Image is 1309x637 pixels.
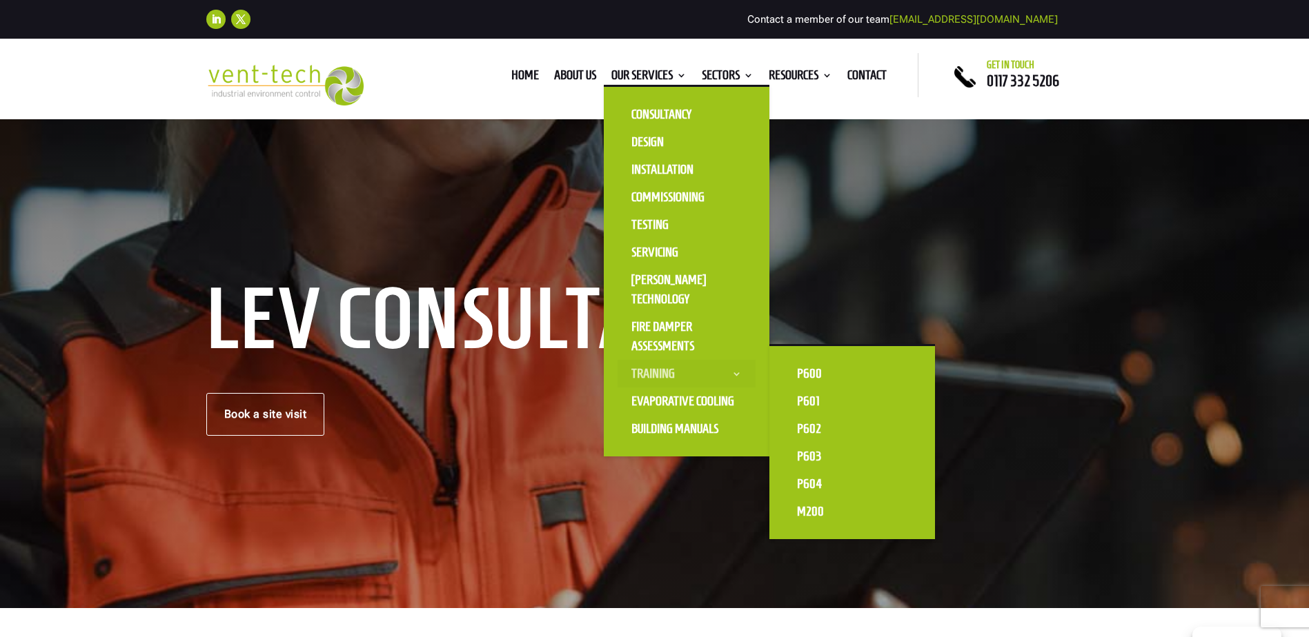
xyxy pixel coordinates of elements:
[618,211,756,239] a: Testing
[618,313,756,360] a: Fire Damper Assessments
[702,70,754,85] a: Sectors
[783,415,921,443] a: P602
[618,360,756,387] a: Training
[231,10,250,29] a: Follow on X
[783,360,921,387] a: P600
[618,128,756,156] a: Design
[554,70,596,85] a: About us
[206,10,226,29] a: Follow on LinkedIn
[618,156,756,183] a: Installation
[611,70,687,85] a: Our Services
[783,470,921,498] a: P604
[783,443,921,470] a: P603
[783,498,921,525] a: M200
[847,70,887,85] a: Contact
[206,65,364,105] img: 2023-09-27T08_35_16.549ZVENT-TECH---Clear-background
[618,239,756,266] a: Servicing
[206,285,765,358] h1: LEV Consultancy
[618,101,756,128] a: Consultancy
[783,387,921,415] a: P601
[987,72,1059,89] a: 0117 332 5206
[618,266,756,313] a: [PERSON_NAME] Technology
[618,415,756,443] a: Building Manuals
[747,13,1058,26] span: Contact a member of our team
[987,59,1034,70] span: Get in touch
[618,183,756,211] a: Commissioning
[889,13,1058,26] a: [EMAIL_ADDRESS][DOMAIN_NAME]
[206,393,325,436] a: Book a site visit
[618,387,756,415] a: Evaporative Cooling
[769,70,832,85] a: Resources
[511,70,539,85] a: Home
